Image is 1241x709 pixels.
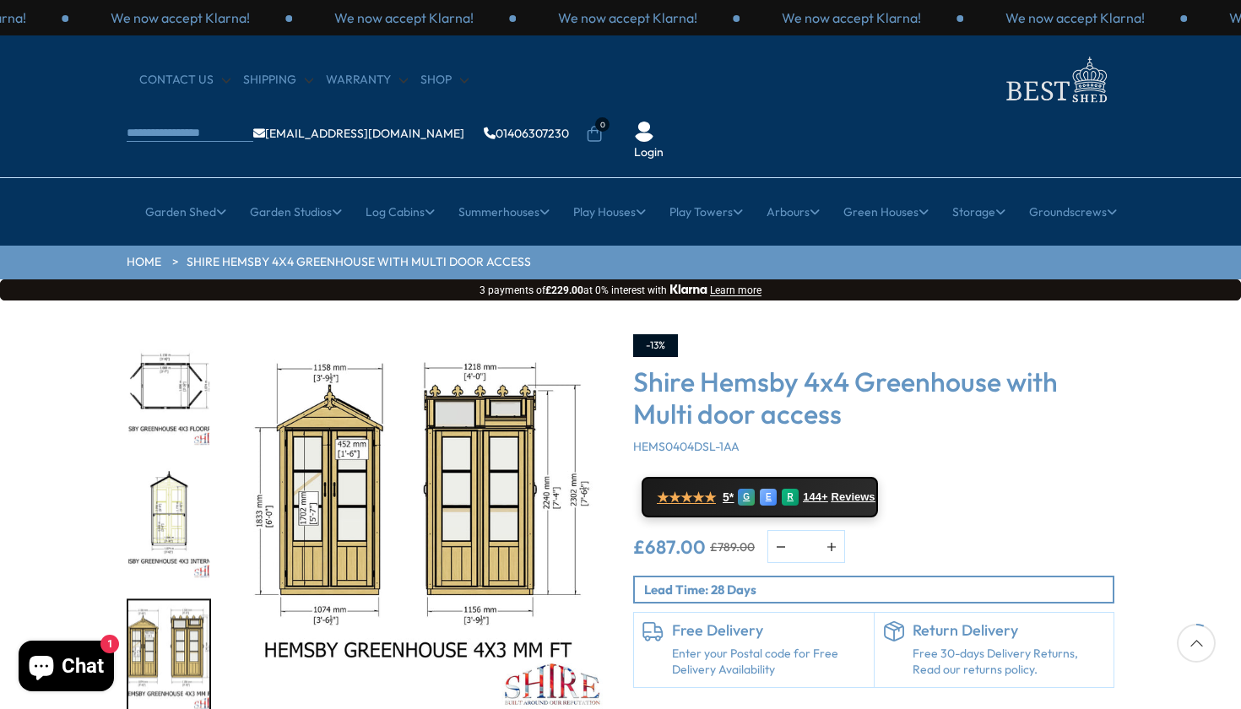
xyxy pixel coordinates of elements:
[292,8,516,27] div: 1 / 3
[634,122,654,142] img: User Icon
[832,490,875,504] span: Reviews
[710,541,755,553] del: £789.00
[326,72,408,89] a: Warranty
[642,477,878,517] a: ★★★★★ 5* G E R 144+ Reviews
[1029,191,1117,233] a: Groundscrews
[843,191,929,233] a: Green Houses
[952,191,1005,233] a: Storage
[145,191,226,233] a: Garden Shed
[913,621,1106,640] h6: Return Delivery
[253,127,464,139] a: [EMAIL_ADDRESS][DOMAIN_NAME]
[586,126,603,143] a: 0
[963,8,1187,27] div: 1 / 3
[128,468,209,581] img: HemsbyGreenhouse4x3INTERNALS_fdb894ab-08d3-458c-ab2b-52df13ff3529_200x200.jpg
[366,191,435,233] a: Log Cabins
[111,8,250,27] p: We now accept Klarna!
[128,336,209,448] img: HemsbyGreenhouse4x3FLOORPLAN_935d8d5c-db31-4b68-a940-79abb0d4a7ab_200x200.jpg
[657,490,716,506] span: ★★★★★
[243,72,313,89] a: Shipping
[996,52,1114,107] img: logo
[516,8,740,27] div: 2 / 3
[767,191,820,233] a: Arbours
[740,8,963,27] div: 3 / 3
[782,8,921,27] p: We now accept Klarna!
[672,646,865,679] a: Enter your Postal code for Free Delivery Availability
[334,8,474,27] p: We now accept Klarna!
[127,334,211,450] div: 5 / 7
[187,254,531,271] a: Shire Hemsby 4x4 Greenhouse with Multi door access
[633,334,678,357] div: -13%
[782,489,799,506] div: R
[633,365,1114,430] h3: Shire Hemsby 4x4 Greenhouse with Multi door access
[803,490,827,504] span: 144+
[68,8,292,27] div: 3 / 3
[250,191,342,233] a: Garden Studios
[139,72,230,89] a: CONTACT US
[558,8,697,27] p: We now accept Klarna!
[672,621,865,640] h6: Free Delivery
[669,191,743,233] a: Play Towers
[420,72,469,89] a: Shop
[633,439,740,454] span: HEMS0404DSL-1AA
[573,191,646,233] a: Play Houses
[127,254,161,271] a: HOME
[484,127,569,139] a: 01406307230
[458,191,550,233] a: Summerhouses
[644,581,1113,598] p: Lead Time: 28 Days
[14,641,119,695] inbox-online-store-chat: Shopify online store chat
[1005,8,1145,27] p: We now accept Klarna!
[595,117,610,132] span: 0
[634,144,664,161] a: Login
[760,489,777,506] div: E
[913,646,1106,679] p: Free 30-days Delivery Returns, Read our returns policy.
[127,467,211,582] div: 6 / 7
[738,489,755,506] div: G
[633,538,706,556] ins: £687.00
